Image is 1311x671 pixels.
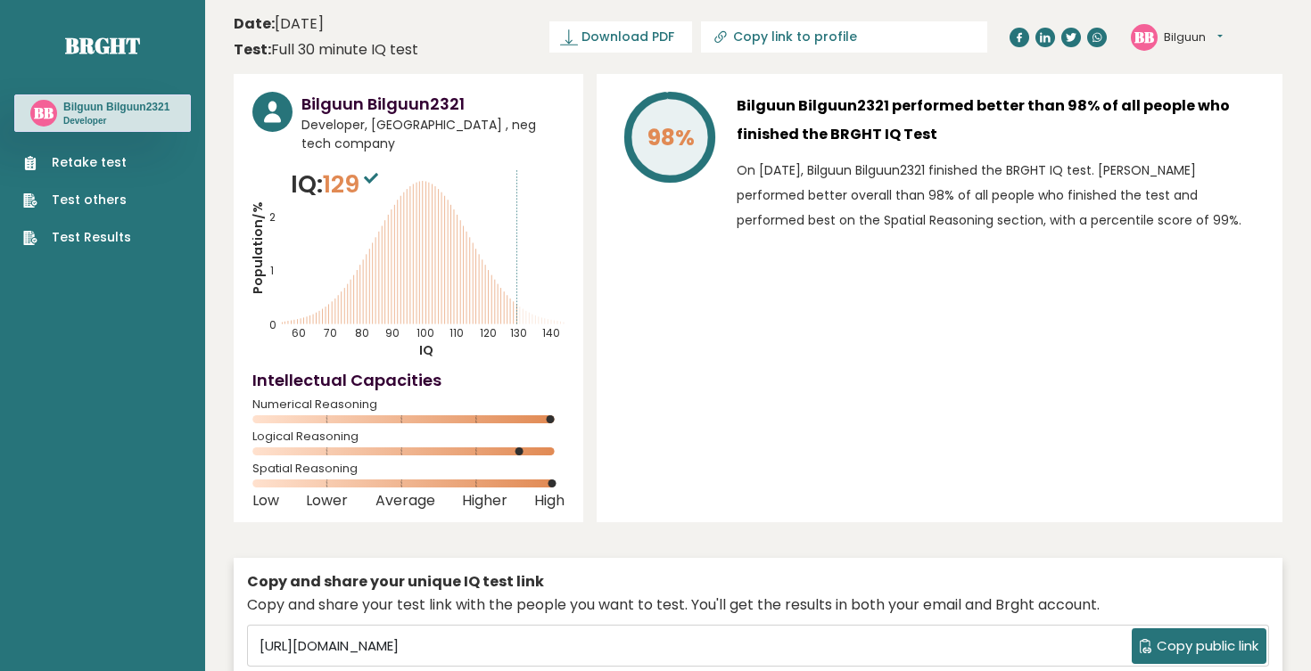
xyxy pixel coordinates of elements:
[1164,29,1223,46] button: Bilguun
[23,153,131,172] a: Retake test
[375,497,435,504] span: Average
[63,100,169,114] h3: Bilguun Bilguun2321
[63,115,169,127] p: Developer
[252,401,565,408] span: Numerical Reasoning
[247,571,1269,593] div: Copy and share your unique IQ test link
[23,228,131,247] a: Test Results
[355,325,369,340] tspan: 80
[385,325,400,340] tspan: 90
[581,28,674,46] span: Download PDF
[534,497,565,504] span: High
[270,263,274,278] tspan: 1
[510,325,527,340] tspan: 130
[1157,636,1258,657] span: Copy public link
[234,13,324,35] time: [DATE]
[252,368,565,392] h4: Intellectual Capacities
[737,158,1264,233] p: On [DATE], Bilguun Bilguun2321 finished the BRGHT IQ test. [PERSON_NAME] performed better overall...
[291,167,383,202] p: IQ:
[1132,628,1266,664] button: Copy public link
[249,201,267,294] tspan: Population/%
[65,31,140,60] a: Brght
[247,594,1269,616] div: Copy and share your test link with the people you want to test. You'll get the results in both yo...
[647,122,695,153] tspan: 98%
[542,325,560,340] tspan: 140
[252,497,279,504] span: Low
[252,433,565,440] span: Logical Reasoning
[306,497,348,504] span: Lower
[1134,26,1154,46] text: BB
[549,21,692,53] a: Download PDF
[34,102,54,123] text: BB
[301,92,565,116] h3: Bilguun Bilguun2321
[416,325,434,340] tspan: 100
[234,39,418,61] div: Full 30 minute IQ test
[269,317,276,332] tspan: 0
[462,497,507,504] span: Higher
[419,341,433,359] tspan: IQ
[234,39,271,60] b: Test:
[449,325,464,340] tspan: 110
[252,465,565,472] span: Spatial Reasoning
[301,116,565,153] span: Developer, [GEOGRAPHIC_DATA] , neg tech company
[23,191,131,209] a: Test others
[480,325,497,340] tspan: 120
[324,325,337,340] tspan: 70
[737,92,1264,149] h3: Bilguun Bilguun2321 performed better than 98% of all people who finished the BRGHT IQ Test
[234,13,275,34] b: Date:
[323,168,383,200] span: 129
[292,325,306,340] tspan: 60
[269,209,276,225] tspan: 2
